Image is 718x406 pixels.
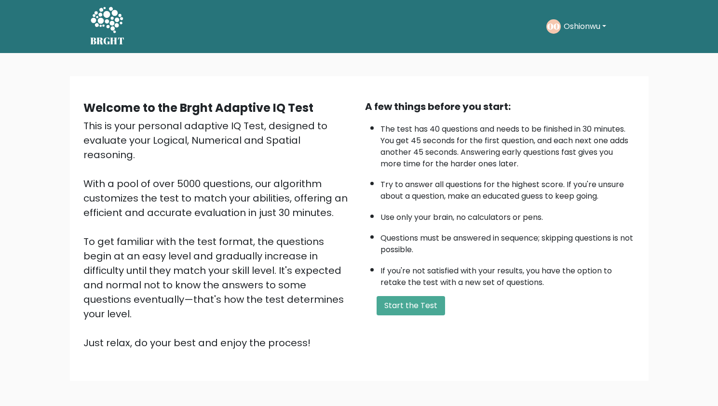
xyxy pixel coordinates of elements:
b: Welcome to the Brght Adaptive IQ Test [83,100,313,116]
div: A few things before you start: [365,99,635,114]
button: Start the Test [377,296,445,315]
li: Questions must be answered in sequence; skipping questions is not possible. [380,228,635,256]
li: Try to answer all questions for the highest score. If you're unsure about a question, make an edu... [380,174,635,202]
li: Use only your brain, no calculators or pens. [380,207,635,223]
li: The test has 40 questions and needs to be finished in 30 minutes. You get 45 seconds for the firs... [380,119,635,170]
div: This is your personal adaptive IQ Test, designed to evaluate your Logical, Numerical and Spatial ... [83,119,353,350]
button: Oshionwu [561,20,609,33]
a: BRGHT [90,4,125,49]
text: OO [547,21,560,32]
h5: BRGHT [90,35,125,47]
li: If you're not satisfied with your results, you have the option to retake the test with a new set ... [380,260,635,288]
